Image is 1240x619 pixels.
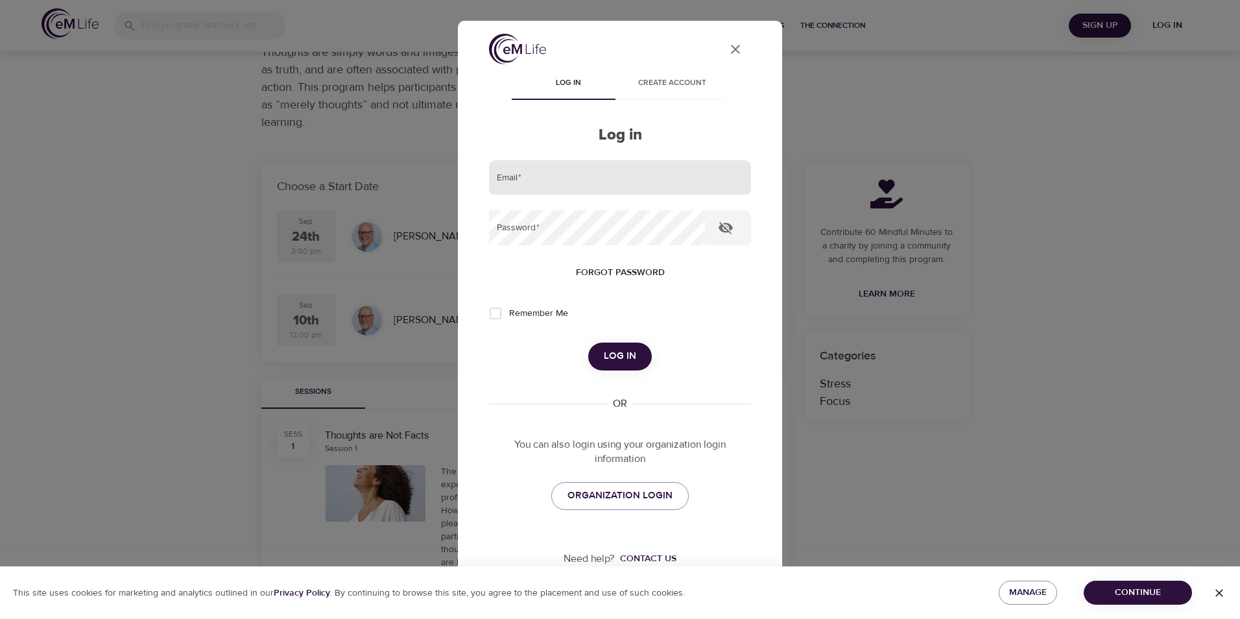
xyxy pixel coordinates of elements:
div: OR [608,396,632,411]
span: Remember Me [509,307,568,321]
button: close [720,34,751,65]
a: ORGANIZATION LOGIN [551,482,689,509]
button: Forgot password [571,261,670,285]
h2: Log in [489,126,751,145]
span: Continue [1094,585,1182,601]
span: Forgot password [576,265,665,281]
a: Contact us [615,552,676,565]
p: You can also login using your organization login information [489,437,751,467]
span: ORGANIZATION LOGIN [567,487,673,504]
div: Contact us [620,552,676,565]
button: Log in [588,343,652,370]
span: Create account [628,77,716,90]
span: Log in [604,348,636,365]
img: logo [489,34,546,64]
span: Manage [1009,585,1047,601]
div: disabled tabs example [489,69,751,100]
b: Privacy Policy [274,587,330,599]
span: Log in [524,77,612,90]
p: Need help? [564,552,615,566]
